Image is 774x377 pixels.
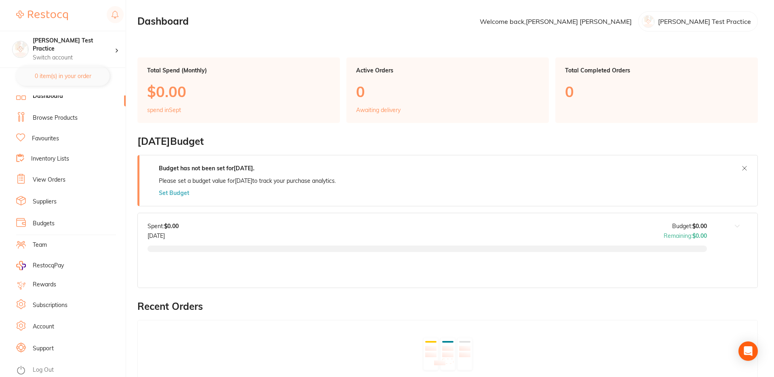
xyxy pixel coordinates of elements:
[33,301,67,309] a: Subscriptions
[164,222,179,230] strong: $0.00
[33,241,47,249] a: Team
[16,11,68,20] img: Restocq Logo
[16,364,123,377] button: Log Out
[137,301,758,312] h2: Recent Orders
[664,229,707,239] p: Remaining:
[148,223,179,229] p: Spent:
[13,41,28,57] img: Nitheesh Test Practice
[16,6,68,25] a: Restocq Logo
[33,262,64,270] span: RestocqPay
[33,92,63,100] a: Dashboard
[658,18,751,25] p: [PERSON_NAME] Test Practice
[346,57,549,123] a: Active Orders0Awaiting delivery
[356,107,401,113] p: Awaiting delivery
[137,136,758,147] h2: [DATE] Budget
[16,66,110,86] button: 0 item(s) in your order
[137,57,340,123] a: Total Spend (Monthly)$0.00spend inSept
[33,323,54,331] a: Account
[565,83,748,100] p: 0
[147,107,181,113] p: spend in Sept
[480,18,632,25] p: Welcome back, [PERSON_NAME] [PERSON_NAME]
[33,281,56,289] a: Rewards
[147,67,330,74] p: Total Spend (Monthly)
[692,232,707,239] strong: $0.00
[16,261,26,270] img: RestocqPay
[692,222,707,230] strong: $0.00
[672,223,707,229] p: Budget:
[33,345,54,353] a: Support
[31,155,69,163] a: Inventory Lists
[159,178,336,184] p: Please set a budget value for [DATE] to track your purchase analytics.
[565,67,748,74] p: Total Completed Orders
[33,366,54,374] a: Log Out
[33,220,55,228] a: Budgets
[33,114,78,122] a: Browse Products
[555,57,758,123] a: Total Completed Orders0
[356,67,539,74] p: Active Orders
[148,229,179,239] p: [DATE]
[32,135,59,143] a: Favourites
[159,190,189,196] button: Set Budget
[738,341,758,361] div: Open Intercom Messenger
[159,165,255,172] strong: Budget has not been set for [DATE] .
[147,83,330,100] p: $0.00
[33,198,57,206] a: Suppliers
[356,83,539,100] p: 0
[33,37,115,53] h4: Nitheesh Test Practice
[33,54,115,62] p: Switch account
[33,176,65,184] a: View Orders
[16,261,64,270] a: RestocqPay
[137,16,189,27] h2: Dashboard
